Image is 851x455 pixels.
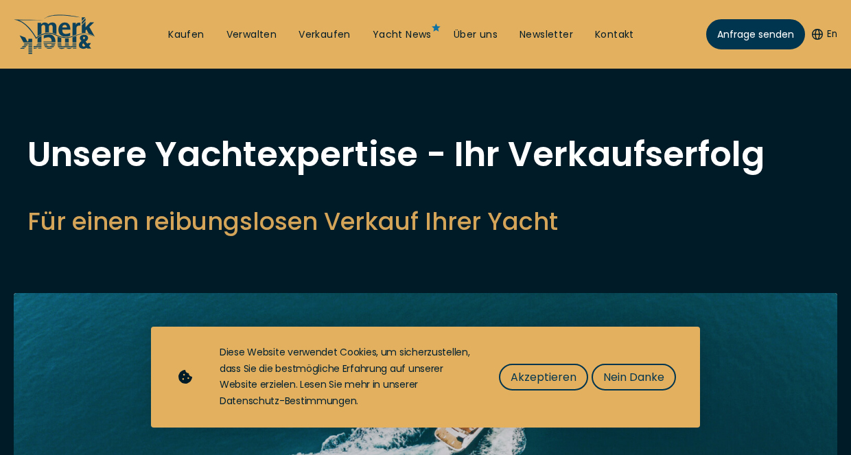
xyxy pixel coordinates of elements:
[511,369,576,386] span: Akzeptieren
[220,345,471,410] div: Diese Website verwendet Cookies, um sicherzustellen, dass Sie die bestmögliche Erfahrung auf unse...
[499,364,588,390] button: Akzeptieren
[168,28,204,42] a: Kaufen
[717,27,794,42] span: Anfrage senden
[454,28,498,42] a: Über uns
[373,28,432,42] a: Yacht News
[592,364,676,390] button: Nein Danke
[812,27,837,41] button: En
[603,369,664,386] span: Nein Danke
[706,19,805,49] a: Anfrage senden
[27,205,824,238] h2: Für einen reibungslosen Verkauf Ihrer Yacht
[520,28,573,42] a: Newsletter
[595,28,634,42] a: Kontakt
[220,394,356,408] a: Datenschutz-Bestimmungen
[226,28,277,42] a: Verwalten
[299,28,351,42] a: Verkaufen
[27,137,824,172] h1: Unsere Yachtexpertise - Ihr Verkaufserfolg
